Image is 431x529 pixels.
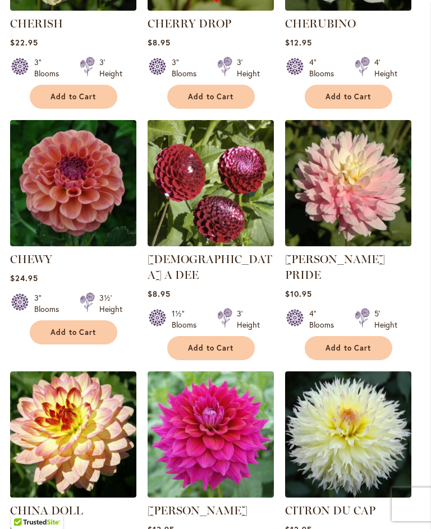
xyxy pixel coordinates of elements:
[148,288,171,299] span: $8.95
[30,320,117,344] button: Add to Cart
[188,92,234,102] span: Add to Cart
[285,238,411,249] a: CHILSON'S PRIDE
[148,17,231,30] a: CHERRY DROP
[8,489,40,521] iframe: Launch Accessibility Center
[148,371,274,498] img: CHLOE JANAE
[10,504,83,517] a: CHINA DOLL
[99,57,122,79] div: 3' Height
[285,120,411,246] img: CHILSON'S PRIDE
[10,238,136,249] a: CHEWY
[172,308,204,330] div: 1½" Blooms
[305,85,392,109] button: Add to Cart
[148,504,247,517] a: [PERSON_NAME]
[285,489,411,500] a: CITRON DU CAP
[10,17,63,30] a: CHERISH
[309,57,341,79] div: 4" Blooms
[10,252,52,266] a: CHEWY
[30,85,117,109] button: Add to Cart
[374,57,397,79] div: 4' Height
[237,57,260,79] div: 3' Height
[148,2,274,13] a: CHERRY DROP
[148,252,272,282] a: [DEMOGRAPHIC_DATA] A DEE
[10,120,136,246] img: CHEWY
[374,308,397,330] div: 5' Height
[285,17,356,30] a: CHERUBINO
[34,292,66,315] div: 3" Blooms
[285,2,411,13] a: CHERUBINO
[51,92,97,102] span: Add to Cart
[285,371,411,498] img: CITRON DU CAP
[99,292,122,315] div: 3½' Height
[285,37,312,48] span: $12.95
[305,336,392,360] button: Add to Cart
[325,343,372,353] span: Add to Cart
[148,120,274,246] img: CHICK A DEE
[167,336,255,360] button: Add to Cart
[10,371,136,498] img: CHINA DOLL
[10,37,38,48] span: $22.95
[148,489,274,500] a: CHLOE JANAE
[309,308,341,330] div: 4" Blooms
[10,273,38,283] span: $24.95
[172,57,204,79] div: 3" Blooms
[285,252,385,282] a: [PERSON_NAME] PRIDE
[148,238,274,249] a: CHICK A DEE
[167,85,255,109] button: Add to Cart
[285,504,375,517] a: CITRON DU CAP
[285,288,312,299] span: $10.95
[148,37,171,48] span: $8.95
[10,2,136,13] a: CHERISH
[325,92,372,102] span: Add to Cart
[237,308,260,330] div: 3' Height
[10,489,136,500] a: CHINA DOLL
[51,328,97,337] span: Add to Cart
[34,57,66,79] div: 3" Blooms
[188,343,234,353] span: Add to Cart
